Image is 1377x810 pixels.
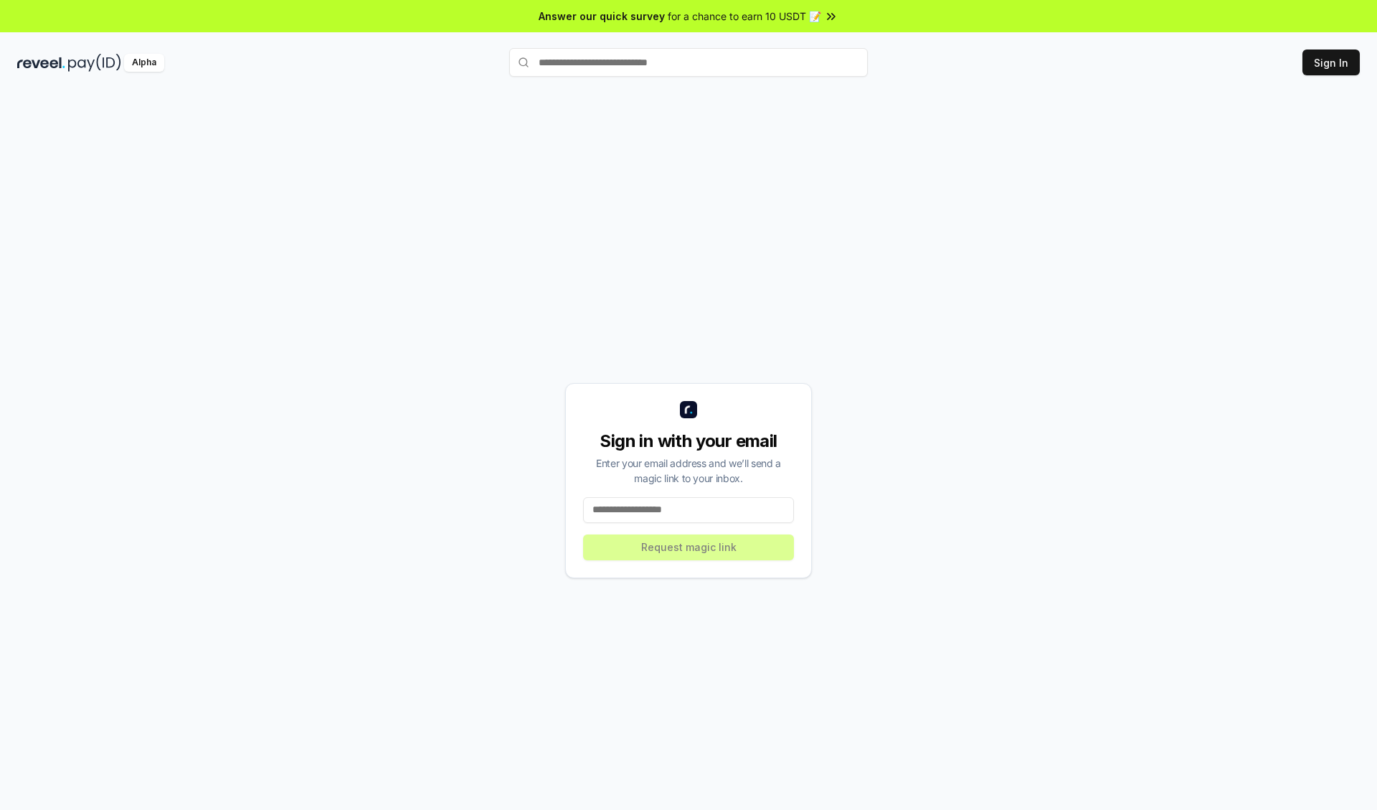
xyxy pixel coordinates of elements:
img: logo_small [680,401,697,418]
img: reveel_dark [17,54,65,72]
div: Sign in with your email [583,430,794,453]
img: pay_id [68,54,121,72]
span: Answer our quick survey [539,9,665,24]
button: Sign In [1302,50,1360,75]
div: Enter your email address and we’ll send a magic link to your inbox. [583,456,794,486]
span: for a chance to earn 10 USDT 📝 [668,9,821,24]
div: Alpha [124,54,164,72]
